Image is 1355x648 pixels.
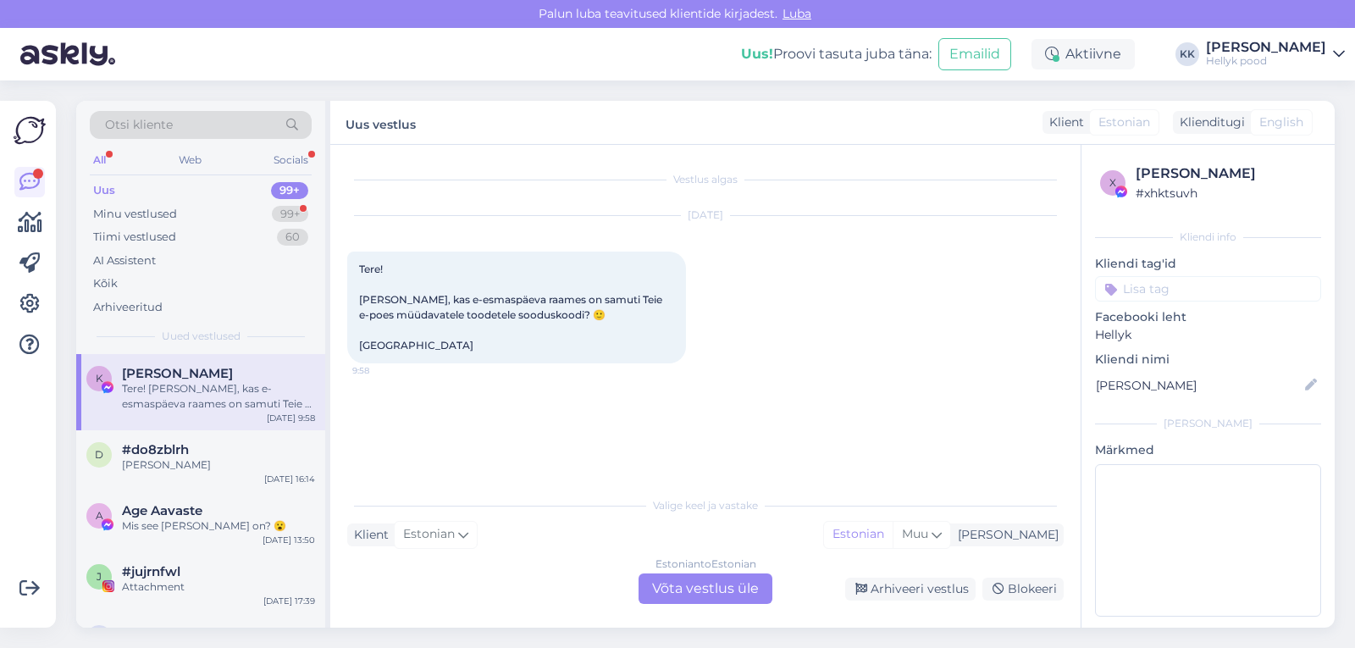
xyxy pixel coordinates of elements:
span: d [95,448,103,461]
div: Tiimi vestlused [93,229,176,246]
div: AI Assistent [93,252,156,269]
div: [DATE] 17:39 [263,595,315,607]
div: Arhiveeritud [93,299,163,316]
span: Tere! [PERSON_NAME], kas e-esmaspäeva raames on samuti Teie e-poes müüdavatele toodetele soodusko... [359,263,665,352]
span: 9:58 [352,364,416,377]
div: [PERSON_NAME] [1206,41,1326,54]
button: Emailid [938,38,1011,70]
div: [DATE] 16:14 [264,473,315,485]
div: Attachment [122,579,315,595]
span: x [1109,176,1116,189]
div: Arhiveeri vestlus [845,578,976,601]
input: Lisa nimi [1096,376,1302,395]
div: Mis see [PERSON_NAME] on? 😮 [122,518,315,534]
input: Lisa tag [1095,276,1321,302]
label: Uus vestlus [346,111,416,134]
div: [DATE] [347,208,1064,223]
div: KK [1175,42,1199,66]
div: Klient [1043,114,1084,131]
div: [DATE] 13:50 [263,534,315,546]
span: Estonian [1098,114,1150,131]
div: Tere! [PERSON_NAME], kas e-esmaspäeva raames on samuti Teie e-poes müüdavatele toodetele soodusko... [122,381,315,412]
span: Otsi kliente [105,116,173,134]
span: K [96,372,103,385]
div: 99+ [271,182,308,199]
span: #do8zblrh [122,442,189,457]
div: Klient [347,526,389,544]
span: #jujrnfwl [122,564,180,579]
span: Muu [902,526,928,541]
div: Estonian [824,522,893,547]
div: Vestlus algas [347,172,1064,187]
span: Age Aavaste [122,503,202,518]
a: [PERSON_NAME]Hellyk pood [1206,41,1345,68]
div: [PERSON_NAME] [1136,163,1316,184]
div: Kõik [93,275,118,292]
div: Kliendi info [1095,230,1321,245]
div: 99+ [272,206,308,223]
div: [PERSON_NAME] [1095,416,1321,431]
img: Askly Logo [14,114,46,147]
div: Hellyk pood [1206,54,1326,68]
p: Kliendi tag'id [1095,255,1321,273]
div: 60 [277,229,308,246]
span: Estonian [403,525,455,544]
div: Socials [270,149,312,171]
span: j [97,570,102,583]
div: Web [175,149,205,171]
div: Blokeeri [982,578,1064,601]
span: Katrin Kurrusk [122,366,233,381]
div: Klienditugi [1173,114,1245,131]
p: Facebooki leht [1095,308,1321,326]
p: Hellyk [1095,326,1321,344]
span: English [1259,114,1303,131]
div: Proovi tasuta juba täna: [741,44,932,64]
div: [PERSON_NAME] [951,526,1059,544]
div: All [90,149,109,171]
span: Luba [777,6,816,21]
div: [DATE] 9:58 [267,412,315,424]
div: Aktiivne [1031,39,1135,69]
span: Uued vestlused [162,329,241,344]
p: Märkmed [1095,441,1321,459]
p: Kliendi nimi [1095,351,1321,368]
b: Uus! [741,46,773,62]
div: Minu vestlused [93,206,177,223]
span: A [96,509,103,522]
span: Inga Kubu [122,625,233,640]
div: # xhktsuvh [1136,184,1316,202]
div: Estonian to Estonian [655,557,756,572]
div: Uus [93,182,115,199]
div: Võta vestlus üle [639,573,772,604]
div: Valige keel ja vastake [347,498,1064,513]
div: [PERSON_NAME] [122,457,315,473]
